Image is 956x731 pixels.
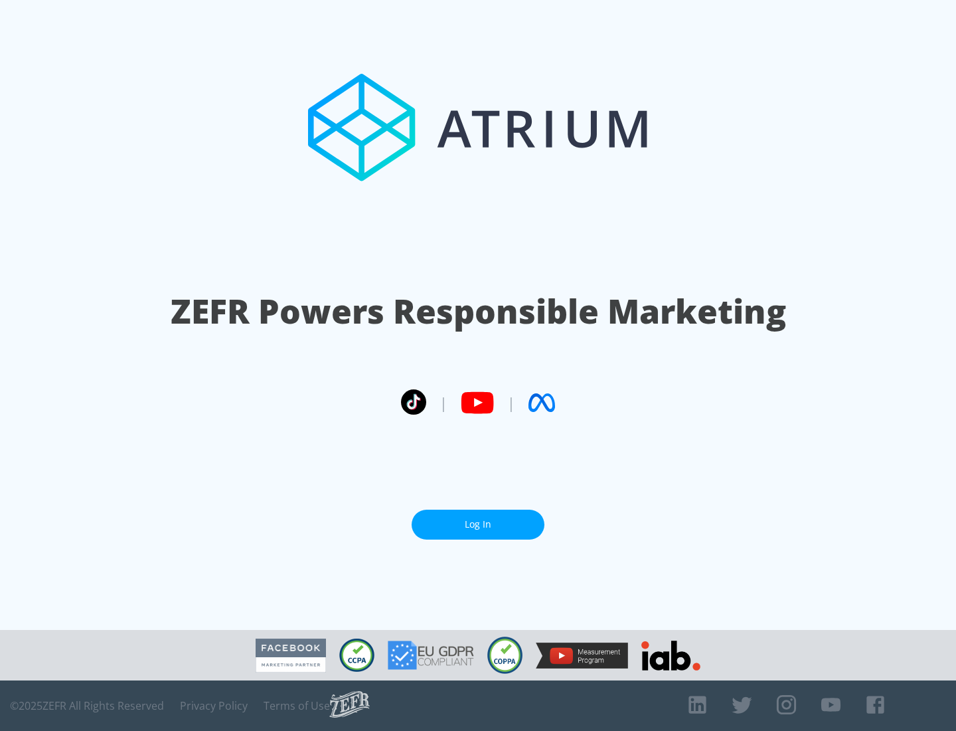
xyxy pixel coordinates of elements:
h1: ZEFR Powers Responsible Marketing [171,288,786,334]
a: Terms of Use [264,699,330,712]
img: IAB [641,641,700,671]
img: CCPA Compliant [339,639,374,672]
img: GDPR Compliant [388,641,474,670]
img: YouTube Measurement Program [536,643,628,669]
span: © 2025 ZEFR All Rights Reserved [10,699,164,712]
img: COPPA Compliant [487,637,522,674]
a: Log In [412,510,544,540]
span: | [507,393,515,413]
img: Facebook Marketing Partner [256,639,326,673]
span: | [439,393,447,413]
a: Privacy Policy [180,699,248,712]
